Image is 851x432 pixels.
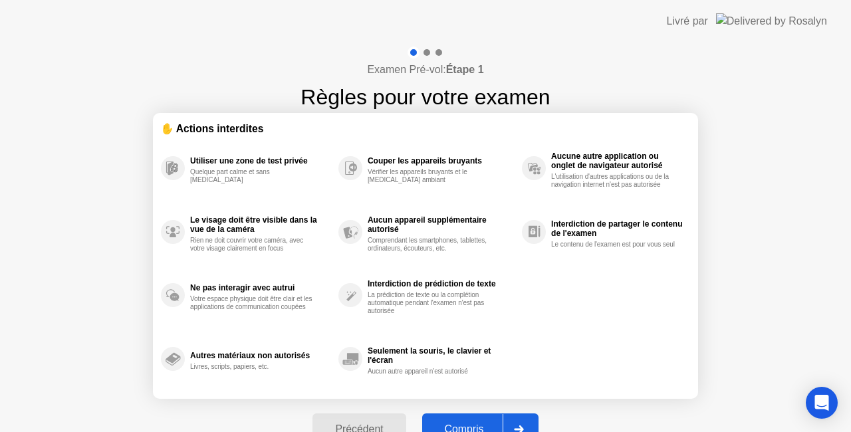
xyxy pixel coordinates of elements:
[190,156,332,165] div: Utiliser une zone de test privée
[806,387,838,419] div: Open Intercom Messenger
[716,13,827,29] img: Delivered by Rosalyn
[551,173,677,189] div: L'utilisation d'autres applications ou de la navigation internet n'est pas autorisée
[551,152,683,170] div: Aucune autre application ou onglet de navigateur autorisé
[190,283,332,292] div: Ne pas interagir avec autrui
[190,363,316,371] div: Livres, scripts, papiers, etc.
[367,62,483,78] h4: Examen Pré-vol:
[301,81,550,113] h1: Règles pour votre examen
[190,351,332,360] div: Autres matériaux non autorisés
[368,368,493,376] div: Aucun autre appareil n'est autorisé
[368,291,493,315] div: La prédiction de texte ou la complétion automatique pendant l'examen n'est pas autorisée
[190,295,316,311] div: Votre espace physique doit être clair et les applications de communication coupées
[368,237,493,253] div: Comprendant les smartphones, tablettes, ordinateurs, écouteurs, etc.
[368,156,515,165] div: Couper les appareils bruyants
[551,241,677,249] div: Le contenu de l'examen est pour vous seul
[446,64,484,75] b: Étape 1
[368,215,515,234] div: Aucun appareil supplémentaire autorisé
[190,215,332,234] div: Le visage doit être visible dans la vue de la caméra
[190,168,316,184] div: Quelque part calme et sans [MEDICAL_DATA]
[161,121,690,136] div: ✋ Actions interdites
[368,168,493,184] div: Vérifier les appareils bruyants et le [MEDICAL_DATA] ambiant
[667,13,708,29] div: Livré par
[368,279,515,288] div: Interdiction de prédiction de texte
[551,219,683,238] div: Interdiction de partager le contenu de l'examen
[190,237,316,253] div: Rien ne doit couvrir votre caméra, avec votre visage clairement en focus
[368,346,515,365] div: Seulement la souris, le clavier et l'écran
